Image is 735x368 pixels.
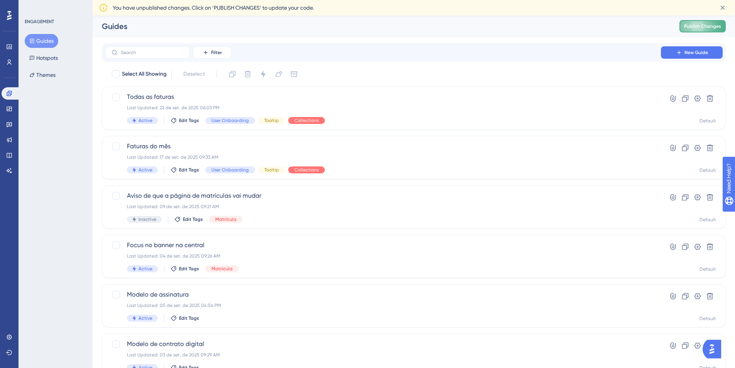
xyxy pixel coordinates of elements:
[127,191,639,200] span: Aviso de que a página de matrículas vai mudar
[171,117,199,124] button: Edit Tags
[264,117,279,124] span: Tooltip
[700,217,716,223] div: Default
[176,67,212,81] button: Deselect
[122,70,167,79] span: Select All Showing
[700,167,716,173] div: Default
[127,302,639,309] div: Last Updated: 05 de set. de 2025 04:54 PM
[139,117,152,124] span: Active
[211,266,233,272] span: Matrícula
[127,204,639,210] div: Last Updated: 09 de set. de 2025 09:21 AM
[139,216,156,222] span: Inactive
[294,167,319,173] span: Collections
[264,167,279,173] span: Tooltip
[127,352,639,358] div: Last Updated: 03 de set. de 2025 09:29 AM
[25,68,60,82] button: Themes
[294,117,319,124] span: Collections
[183,70,205,79] span: Deselect
[127,339,639,349] span: Modelo de contrato digital
[171,266,199,272] button: Edit Tags
[127,92,639,102] span: Todas as faturas
[700,315,716,322] div: Default
[211,167,249,173] span: User Onboarding
[127,105,639,111] div: Last Updated: 22 de set. de 2025 06:03 PM
[171,315,199,321] button: Edit Tags
[179,266,199,272] span: Edit Tags
[127,142,639,151] span: Faturas do mês
[215,216,237,222] span: Matrícula
[179,117,199,124] span: Edit Tags
[661,46,723,59] button: New Guide
[703,337,726,361] iframe: UserGuiding AI Assistant Launcher
[179,167,199,173] span: Edit Tags
[102,21,660,32] div: Guides
[127,154,639,160] div: Last Updated: 17 de set. de 2025 09:33 AM
[139,167,152,173] span: Active
[193,46,231,59] button: Filter
[211,49,222,56] span: Filter
[25,51,63,65] button: Hotspots
[174,216,203,222] button: Edit Tags
[179,315,199,321] span: Edit Tags
[127,241,639,250] span: Focus no banner na central
[25,19,54,25] div: ENGAGEMENT
[121,50,183,55] input: Search
[700,266,716,272] div: Default
[127,253,639,259] div: Last Updated: 04 de set. de 2025 09:26 AM
[183,216,203,222] span: Edit Tags
[684,49,708,56] span: New Guide
[211,117,249,124] span: User Onboarding
[127,290,639,299] span: Modelo de assinatura
[18,2,48,11] span: Need Help?
[171,167,199,173] button: Edit Tags
[139,266,152,272] span: Active
[113,3,314,12] span: You have unpublished changes. Click on ‘PUBLISH CHANGES’ to update your code.
[684,23,721,29] span: Publish Changes
[139,315,152,321] span: Active
[679,20,726,32] button: Publish Changes
[700,118,716,124] div: Default
[25,34,58,48] button: Guides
